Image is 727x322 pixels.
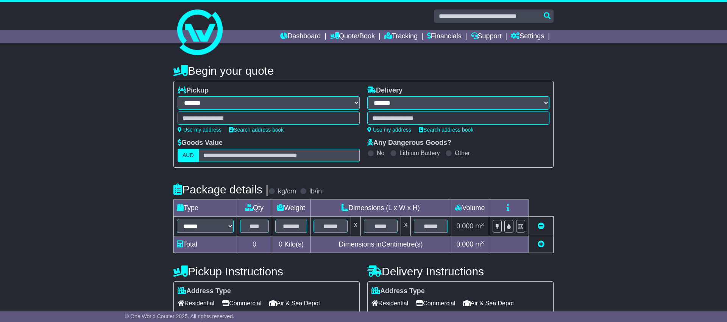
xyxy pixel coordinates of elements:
[237,236,272,253] td: 0
[237,200,272,217] td: Qty
[269,297,320,309] span: Air & Sea Depot
[280,30,321,43] a: Dashboard
[427,30,462,43] a: Financials
[481,221,484,227] sup: 3
[173,183,268,196] h4: Package details |
[401,217,411,236] td: x
[272,200,310,217] td: Weight
[456,240,473,248] span: 0.000
[538,222,544,230] a: Remove this item
[416,297,455,309] span: Commercial
[330,30,375,43] a: Quote/Book
[367,86,403,95] label: Delivery
[471,30,502,43] a: Support
[475,240,484,248] span: m
[174,200,237,217] td: Type
[278,187,296,196] label: kg/cm
[178,287,231,295] label: Address Type
[173,265,360,278] h4: Pickup Instructions
[399,149,440,157] label: Lithium Battery
[511,30,544,43] a: Settings
[367,265,554,278] h4: Delivery Instructions
[377,149,384,157] label: No
[174,236,237,253] td: Total
[279,240,282,248] span: 0
[178,149,199,162] label: AUD
[367,139,451,147] label: Any Dangerous Goods?
[173,64,554,77] h4: Begin your quote
[481,240,484,245] sup: 3
[222,297,261,309] span: Commercial
[384,30,418,43] a: Tracking
[451,200,489,217] td: Volume
[371,287,425,295] label: Address Type
[351,217,360,236] td: x
[310,236,451,253] td: Dimensions in Centimetre(s)
[367,127,411,133] a: Use my address
[463,297,514,309] span: Air & Sea Depot
[178,139,223,147] label: Goods Value
[419,127,473,133] a: Search address book
[310,200,451,217] td: Dimensions (L x W x H)
[178,297,214,309] span: Residential
[456,222,473,230] span: 0.000
[178,127,222,133] a: Use my address
[475,222,484,230] span: m
[229,127,284,133] a: Search address book
[538,240,544,248] a: Add new item
[309,187,322,196] label: lb/in
[272,236,310,253] td: Kilo(s)
[125,313,234,319] span: © One World Courier 2025. All rights reserved.
[371,297,408,309] span: Residential
[455,149,470,157] label: Other
[178,86,209,95] label: Pickup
